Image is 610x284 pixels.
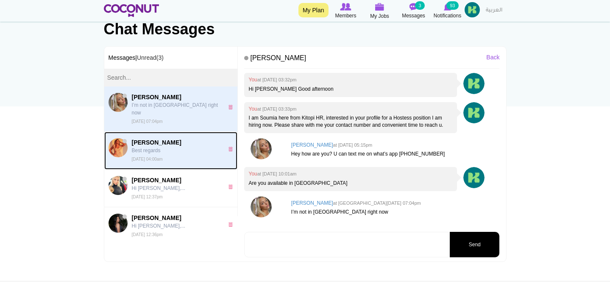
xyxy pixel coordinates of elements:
h4: You [248,171,453,177]
small: at [GEOGRAPHIC_DATA][DATE] 07:04pm [333,200,421,206]
p: Best regards [132,147,219,154]
p: Hi [PERSON_NAME] Good afternoon [248,86,453,93]
img: Messages [409,3,418,11]
img: Justina Judyte [109,93,128,112]
input: Search... [104,69,238,86]
p: I’m not in [GEOGRAPHIC_DATA] right now [132,101,219,117]
a: Milena Mishchenko[PERSON_NAME] Hi [PERSON_NAME],... [DATE] 12:37pm [104,170,238,207]
a: Back [486,53,499,61]
p: Are you available in [GEOGRAPHIC_DATA] [248,180,453,187]
span: [PERSON_NAME] [132,138,219,147]
a: x [228,105,235,109]
a: My Plan [298,3,329,17]
small: [DATE] 12:36pm [132,232,163,237]
small: at [DATE] 10:01am [257,171,297,176]
img: Razan Almashaqi [109,214,128,233]
p: Hi [PERSON_NAME],... [132,222,219,230]
h4: [PERSON_NAME] [244,51,499,69]
a: x [228,222,235,227]
small: [DATE] 04:00am [132,157,163,161]
small: [DATE] 12:37pm [132,195,163,199]
p: Hey how are you? U can text me on what’s app [PHONE_NUMBER] [291,150,496,158]
span: Members [335,11,356,20]
img: Browse Members [340,3,351,11]
a: x [228,184,235,189]
img: Home [104,4,159,17]
a: Browse Members Members [329,2,363,20]
h4: You [248,77,453,83]
span: Notifications [434,11,461,20]
small: 93 [446,1,458,10]
h4: [PERSON_NAME] [291,142,496,148]
img: Milena Mishchenko [109,176,128,195]
h4: [PERSON_NAME] [291,200,496,206]
a: Justina Judyte[PERSON_NAME] I’m not in [GEOGRAPHIC_DATA] right now [DATE] 07:04pm [104,86,238,132]
img: Notifications [444,3,451,11]
h3: Messages [104,47,238,69]
small: at [DATE] 03:32pm [257,77,297,82]
a: Amina Karoui[PERSON_NAME] Best regards [DATE] 04:00am [104,132,238,170]
small: [DATE] 07:04pm [132,119,163,124]
p: I am Soumia here from Kitopi HR, interested in your profile for a Hostess position I am hiring no... [248,114,453,129]
span: [PERSON_NAME] [132,93,219,101]
a: Notifications Notifications 93 [431,2,465,20]
img: My Jobs [375,3,384,11]
a: My Jobs My Jobs [363,2,397,20]
img: Amina Karoui [109,138,128,157]
a: Razan Almashaqi[PERSON_NAME] Hi [PERSON_NAME],... [DATE] 12:36pm [104,207,238,245]
small: 3 [415,1,424,10]
p: Hi [PERSON_NAME],... [132,184,219,192]
p: I’m not in [GEOGRAPHIC_DATA] right now [291,209,496,216]
span: | [135,54,164,61]
a: Unread(3) [137,54,164,61]
span: Messages [402,11,425,20]
a: Messages Messages 3 [397,2,431,20]
h4: You [248,106,453,112]
a: العربية [482,2,507,19]
small: at [DATE] 03:33pm [257,106,297,111]
span: [PERSON_NAME] [132,214,219,222]
small: at [DATE] 05:15pm [333,142,373,148]
button: Send [450,232,499,257]
span: My Jobs [370,12,389,20]
a: x [228,147,235,151]
h1: Chat Messages [104,21,507,38]
span: [PERSON_NAME] [132,176,219,184]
